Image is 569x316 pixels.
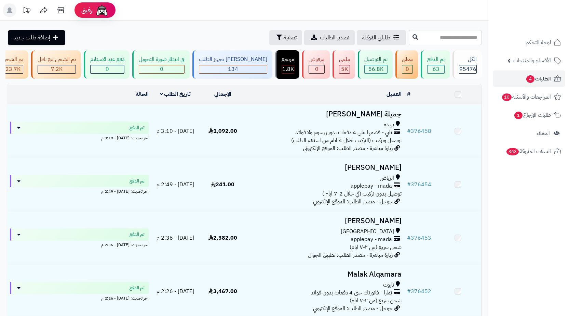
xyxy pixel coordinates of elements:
span: 56.8K [368,65,383,73]
span: 7.2K [51,65,63,73]
span: 63 [433,65,439,73]
a: تصدير الطلبات [304,30,355,45]
span: 4 [526,75,535,83]
a: #376452 [407,287,431,295]
a: طلبات الإرجاع1 [493,107,565,123]
a: الكل95476 [451,50,483,79]
a: دفع عند الاستلام 0 [82,50,131,79]
a: تم الشحن مع ناقل 7.2K [30,50,82,79]
span: توصيل بدون تركيب (في خلال 2-7 ايام ) [322,190,402,198]
span: لوحة التحكم [526,38,551,47]
a: ملغي 5K [331,50,356,79]
a: طلباتي المُوكلة [357,30,406,45]
span: 95476 [459,65,476,73]
button: تصفية [269,30,302,45]
span: تابي - قسّمها على 4 دفعات بدون رسوم ولا فوائد [295,129,392,137]
a: الإجمالي [214,90,231,98]
div: 63 [428,65,444,73]
div: معلق [402,55,413,63]
span: تمارا - فاتورتك حتى 4 دفعات بدون فوائد [311,289,392,297]
span: رفيق [81,6,92,14]
div: اخر تحديث: [DATE] - 2:49 م [10,187,149,194]
span: إضافة طلب جديد [13,34,50,42]
div: 7223 [38,65,76,73]
span: جوجل - مصدر الطلب: الموقع الإلكتروني [313,304,393,313]
span: تم الدفع [130,231,145,238]
div: 1814 [282,65,294,73]
span: 3,467.00 [208,287,237,295]
span: 5K [341,65,348,73]
span: زيارة مباشرة - مصدر الطلب: تطبيق الجوال [308,251,393,259]
a: إضافة طلب جديد [8,30,65,45]
span: تصدير الطلبات [320,34,349,42]
a: تحديثات المنصة [18,3,35,19]
h3: [PERSON_NAME] [249,164,402,172]
span: [DATE] - 2:49 م [157,180,194,189]
span: applepay - mada [351,182,392,190]
div: 56756 [365,65,387,73]
a: السلات المتروكة363 [493,143,565,160]
a: المراجعات والأسئلة10 [493,89,565,105]
span: 241.00 [211,180,234,189]
span: تم الدفع [130,178,145,185]
span: العملاء [537,128,550,138]
span: 0 [106,65,109,73]
div: تم التوصيل [364,55,388,63]
span: تم الدفع [130,285,145,291]
span: 0 [406,65,409,73]
a: لوحة التحكم [493,34,565,51]
div: 23728 [3,65,23,73]
div: اخر تحديث: [DATE] - 3:10 م [10,134,149,141]
span: 1.8K [282,65,294,73]
a: الطلبات4 [493,71,565,87]
span: [DATE] - 2:26 م [157,287,194,295]
span: الرياض [380,174,394,182]
span: # [407,180,411,189]
span: المراجعات والأسئلة [501,92,551,102]
span: 363 [506,148,519,156]
a: # [407,90,410,98]
div: في انتظار صورة التحويل [139,55,185,63]
div: مرفوض [309,55,325,63]
div: 0 [139,65,184,73]
span: الطلبات [526,74,551,84]
span: زيارة مباشرة - مصدر الطلب: الموقع الإلكتروني [303,144,393,152]
a: مرتجع 1.8K [274,50,301,79]
a: معلق 0 [394,50,419,79]
span: # [407,127,411,135]
span: # [407,234,411,242]
a: تم الدفع 63 [419,50,451,79]
span: [DATE] - 2:36 م [157,234,194,242]
span: تاروت [383,281,394,289]
div: 0 [309,65,324,73]
span: 134 [228,65,238,73]
div: [PERSON_NAME] تجهيز الطلب [199,55,267,63]
a: العملاء [493,125,565,141]
h3: جميلة [PERSON_NAME] [249,110,402,118]
span: 2,382.00 [208,234,237,242]
a: تاريخ الطلب [160,90,191,98]
a: مرفوض 0 [301,50,331,79]
span: توصيل وتركيب (التركيب خلال 4 ايام من استلام الطلب) [291,136,402,144]
a: [PERSON_NAME] تجهيز الطلب 134 [191,50,274,79]
span: # [407,287,411,295]
span: الأقسام والمنتجات [513,56,551,65]
span: 1 [514,111,523,119]
div: دفع عند الاستلام [90,55,124,63]
div: 134 [199,65,267,73]
div: 4985 [339,65,350,73]
div: الكل [459,55,477,63]
div: ملغي [339,55,350,63]
span: 1,092.00 [208,127,237,135]
div: تم الشحن [2,55,23,63]
a: #376458 [407,127,431,135]
div: 0 [91,65,124,73]
span: السلات المتروكة [506,147,551,156]
img: ai-face.png [95,3,109,17]
img: logo-2.png [523,11,563,25]
span: 10 [502,93,512,101]
a: العميل [387,90,402,98]
span: طلبات الإرجاع [514,110,551,120]
span: طلباتي المُوكلة [362,34,390,42]
span: [DATE] - 3:10 م [157,127,194,135]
